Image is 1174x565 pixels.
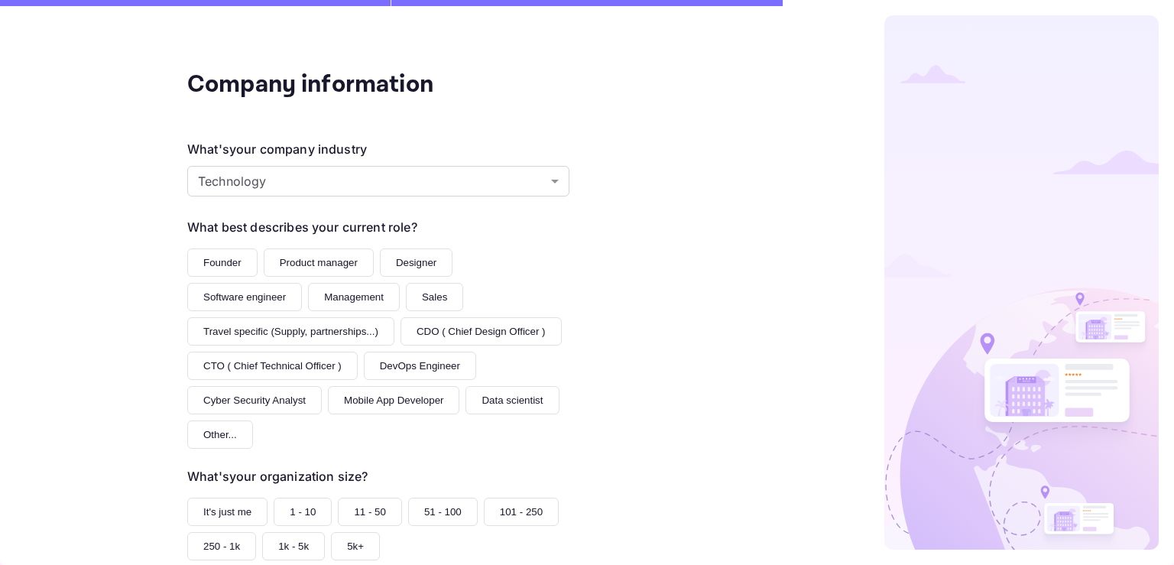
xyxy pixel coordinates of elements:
[331,532,380,560] button: 5k+
[187,140,367,158] div: What's your company industry
[338,498,402,526] button: 11 - 50
[187,218,417,236] div: What best describes your current role?
[465,386,559,414] button: Data scientist
[308,283,400,311] button: Management
[484,498,559,526] button: 101 - 250
[187,317,394,346] button: Travel specific (Supply, partnerships...)
[187,421,253,449] button: Other...
[406,283,463,311] button: Sales
[380,248,452,277] button: Designer
[401,317,562,346] button: CDO ( Chief Design Officer )
[274,498,332,526] button: 1 - 10
[187,283,302,311] button: Software engineer
[187,248,258,277] button: Founder
[187,352,358,380] button: CTO ( Chief Technical Officer )
[408,498,478,526] button: 51 - 100
[884,15,1159,550] img: logo
[187,67,493,103] div: Company information
[187,467,368,485] div: What's your organization size?
[187,166,569,196] div: Without label
[328,386,459,414] button: Mobile App Developer
[187,532,256,560] button: 250 - 1k
[187,498,268,526] button: It's just me
[264,248,374,277] button: Product manager
[262,532,325,560] button: 1k - 5k
[187,386,322,414] button: Cyber Security Analyst
[364,352,476,380] button: DevOps Engineer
